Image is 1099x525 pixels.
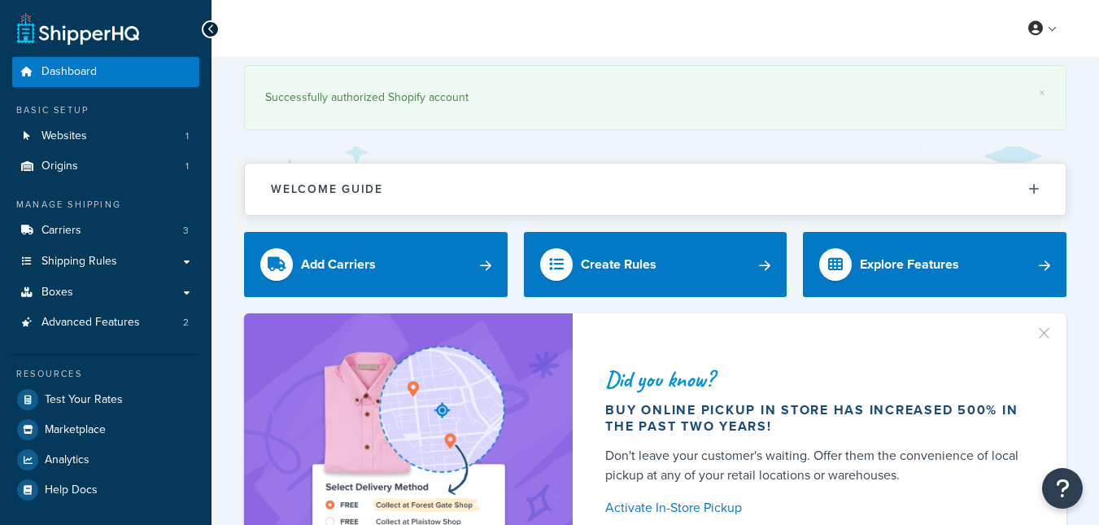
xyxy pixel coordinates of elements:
span: 1 [185,160,189,173]
div: Buy online pickup in store has increased 500% in the past two years! [605,402,1027,435]
a: Boxes [12,278,199,308]
button: Welcome Guide [245,164,1066,215]
a: Create Rules [524,232,787,297]
div: Don't leave your customer's waiting. Offer them the convenience of local pickup at any of your re... [605,446,1027,485]
span: Boxes [41,286,73,300]
span: Advanced Features [41,316,140,330]
span: Shipping Rules [41,255,117,269]
a: Help Docs [12,475,199,505]
div: Create Rules [581,253,656,276]
a: Shipping Rules [12,247,199,277]
span: Analytics [45,453,89,467]
a: Websites1 [12,121,199,151]
li: Advanced Features [12,308,199,338]
li: Carriers [12,216,199,246]
a: Activate In-Store Pickup [605,497,1027,519]
a: Analytics [12,445,199,475]
div: Manage Shipping [12,198,199,212]
div: Explore Features [860,253,959,276]
a: Origins1 [12,151,199,182]
span: 3 [183,224,189,238]
h2: Welcome Guide [271,183,383,195]
button: Open Resource Center [1042,468,1083,509]
a: Explore Features [803,232,1066,297]
a: Test Your Rates [12,385,199,414]
span: Carriers [41,224,81,238]
a: Marketplace [12,415,199,444]
a: Dashboard [12,57,199,87]
span: Test Your Rates [45,393,123,407]
li: Origins [12,151,199,182]
span: Help Docs [45,483,98,497]
div: Add Carriers [301,253,376,276]
li: Websites [12,121,199,151]
span: Dashboard [41,65,97,79]
div: Resources [12,367,199,381]
span: Origins [41,160,78,173]
span: 1 [185,129,189,143]
div: Basic Setup [12,103,199,117]
div: Did you know? [605,368,1027,391]
a: Carriers3 [12,216,199,246]
span: Marketplace [45,423,106,437]
span: 2 [183,316,189,330]
a: Add Carriers [244,232,508,297]
a: × [1039,86,1045,99]
div: Successfully authorized Shopify account [265,86,1045,109]
span: Websites [41,129,87,143]
a: Advanced Features2 [12,308,199,338]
